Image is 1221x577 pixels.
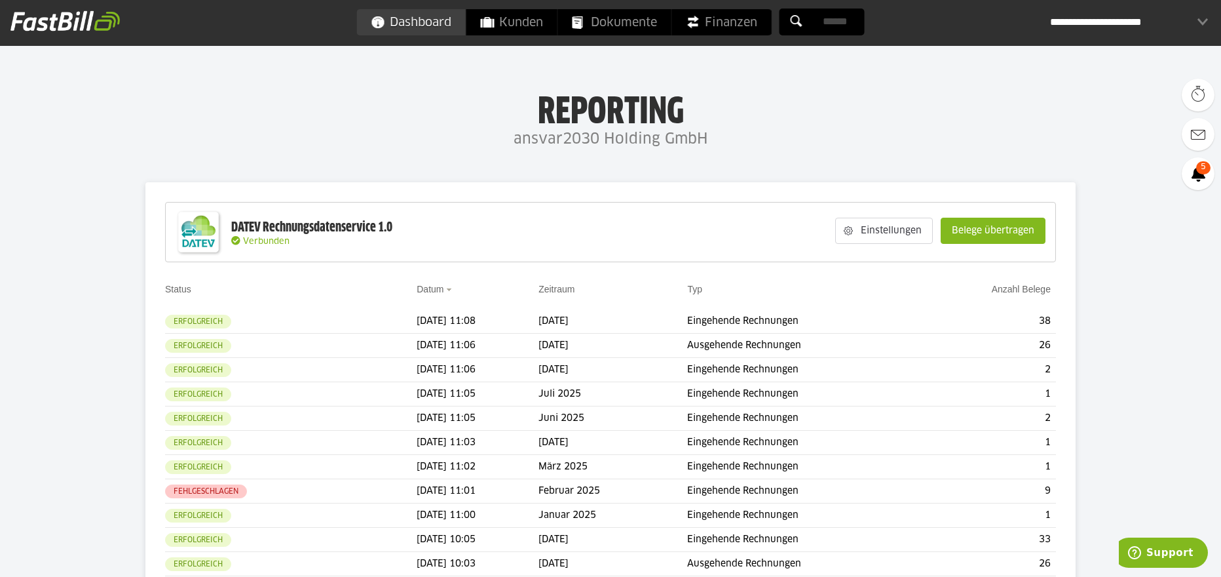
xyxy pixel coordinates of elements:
td: [DATE] 11:06 [417,334,538,358]
a: Datum [417,284,443,294]
td: [DATE] [538,358,687,382]
td: Eingehende Rechnungen [687,504,922,528]
td: Eingehende Rechnungen [687,309,922,334]
a: Finanzen [672,9,772,35]
a: Anzahl Belege [992,284,1051,294]
td: [DATE] 11:03 [417,431,538,455]
iframe: Öffnet ein Widget, in dem Sie weitere Informationen finden [1119,538,1208,570]
td: [DATE] 11:01 [417,479,538,504]
a: Dashboard [357,9,466,35]
span: Verbunden [243,237,290,246]
a: Typ [687,284,702,294]
td: 2 [923,407,1056,431]
td: Juli 2025 [538,382,687,407]
td: [DATE] 11:08 [417,309,538,334]
td: Eingehende Rechnungen [687,528,922,552]
span: Kunden [481,9,543,35]
sl-button: Einstellungen [835,218,933,244]
td: 1 [923,504,1056,528]
sl-badge: Fehlgeschlagen [165,485,247,498]
img: sort_desc.gif [446,288,455,291]
td: Juni 2025 [538,407,687,431]
span: Dokumente [573,9,657,35]
td: [DATE] [538,528,687,552]
td: [DATE] 11:05 [417,382,538,407]
td: [DATE] 11:02 [417,455,538,479]
sl-badge: Erfolgreich [165,363,231,377]
td: [DATE] 10:05 [417,528,538,552]
td: [DATE] [538,431,687,455]
img: fastbill_logo_white.png [10,10,120,31]
td: 1 [923,382,1056,407]
h1: Reporting [131,92,1090,127]
sl-badge: Erfolgreich [165,533,231,547]
a: Kunden [466,9,557,35]
td: Eingehende Rechnungen [687,431,922,455]
sl-badge: Erfolgreich [165,339,231,353]
td: 1 [923,455,1056,479]
img: DATEV-Datenservice Logo [172,206,225,258]
td: Eingehende Rechnungen [687,455,922,479]
sl-badge: Erfolgreich [165,557,231,571]
td: Eingehende Rechnungen [687,382,922,407]
td: [DATE] 11:05 [417,407,538,431]
td: Eingehende Rechnungen [687,407,922,431]
td: März 2025 [538,455,687,479]
td: Eingehende Rechnungen [687,358,922,382]
td: [DATE] 10:03 [417,552,538,576]
sl-badge: Erfolgreich [165,315,231,328]
td: Januar 2025 [538,504,687,528]
td: 38 [923,309,1056,334]
td: [DATE] 11:06 [417,358,538,382]
a: Status [165,284,191,294]
td: Ausgehende Rechnungen [687,552,922,576]
td: [DATE] [538,334,687,358]
td: 9 [923,479,1056,504]
td: 1 [923,431,1056,455]
td: 33 [923,528,1056,552]
sl-badge: Erfolgreich [165,460,231,474]
sl-badge: Erfolgreich [165,412,231,426]
td: Ausgehende Rechnungen [687,334,922,358]
a: Zeitraum [538,284,574,294]
td: Eingehende Rechnungen [687,479,922,504]
a: 5 [1182,157,1214,190]
sl-badge: Erfolgreich [165,436,231,450]
td: [DATE] [538,552,687,576]
sl-badge: Erfolgreich [165,388,231,401]
td: Februar 2025 [538,479,687,504]
span: Dashboard [371,9,451,35]
sl-button: Belege übertragen [941,218,1045,244]
sl-badge: Erfolgreich [165,509,231,523]
td: 2 [923,358,1056,382]
span: 5 [1196,161,1211,174]
td: 26 [923,334,1056,358]
div: DATEV Rechnungsdatenservice 1.0 [231,219,392,236]
td: [DATE] 11:00 [417,504,538,528]
a: Dokumente [558,9,671,35]
td: 26 [923,552,1056,576]
span: Finanzen [686,9,757,35]
td: [DATE] [538,309,687,334]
